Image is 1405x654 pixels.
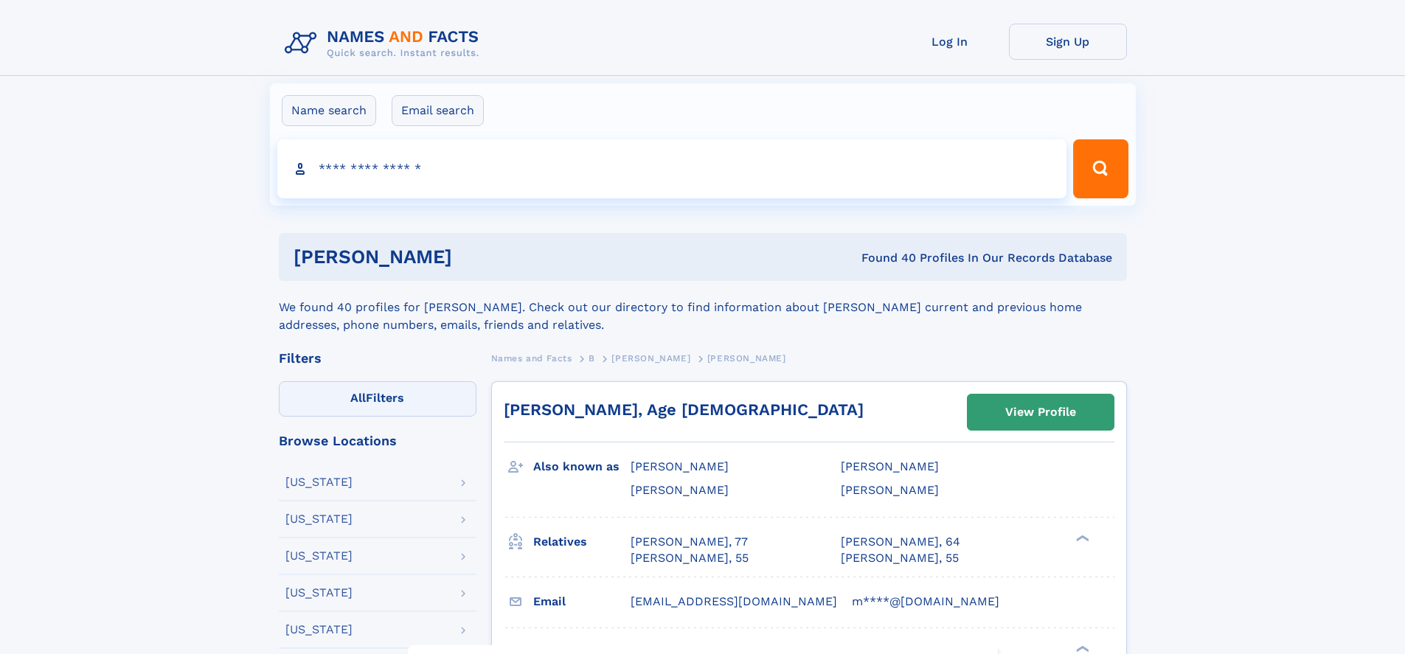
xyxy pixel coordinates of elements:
[285,513,353,525] div: [US_STATE]
[1072,644,1090,653] div: ❯
[611,349,690,367] a: [PERSON_NAME]
[294,248,657,266] h1: [PERSON_NAME]
[841,483,939,497] span: [PERSON_NAME]
[279,281,1127,334] div: We found 40 profiles for [PERSON_NAME]. Check out our directory to find information about [PERSON...
[279,381,476,417] label: Filters
[841,534,960,550] a: [PERSON_NAME], 64
[285,624,353,636] div: [US_STATE]
[631,550,749,566] a: [PERSON_NAME], 55
[589,349,595,367] a: B
[631,594,837,608] span: [EMAIL_ADDRESS][DOMAIN_NAME]
[841,459,939,473] span: [PERSON_NAME]
[707,353,786,363] span: [PERSON_NAME]
[285,550,353,562] div: [US_STATE]
[841,550,959,566] a: [PERSON_NAME], 55
[279,24,491,63] img: Logo Names and Facts
[279,352,476,365] div: Filters
[611,353,690,363] span: [PERSON_NAME]
[285,476,353,488] div: [US_STATE]
[968,394,1114,430] a: View Profile
[282,95,376,126] label: Name search
[1009,24,1127,60] a: Sign Up
[277,139,1067,198] input: search input
[533,589,631,614] h3: Email
[1073,139,1128,198] button: Search Button
[285,587,353,599] div: [US_STATE]
[631,483,729,497] span: [PERSON_NAME]
[350,391,366,405] span: All
[533,529,631,554] h3: Relatives
[491,349,572,367] a: Names and Facts
[533,454,631,479] h3: Also known as
[1005,395,1076,429] div: View Profile
[504,400,864,419] a: [PERSON_NAME], Age [DEMOGRAPHIC_DATA]
[631,459,729,473] span: [PERSON_NAME]
[1072,533,1090,543] div: ❯
[656,250,1112,266] div: Found 40 Profiles In Our Records Database
[279,434,476,448] div: Browse Locations
[392,95,484,126] label: Email search
[589,353,595,363] span: B
[631,534,748,550] a: [PERSON_NAME], 77
[891,24,1009,60] a: Log In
